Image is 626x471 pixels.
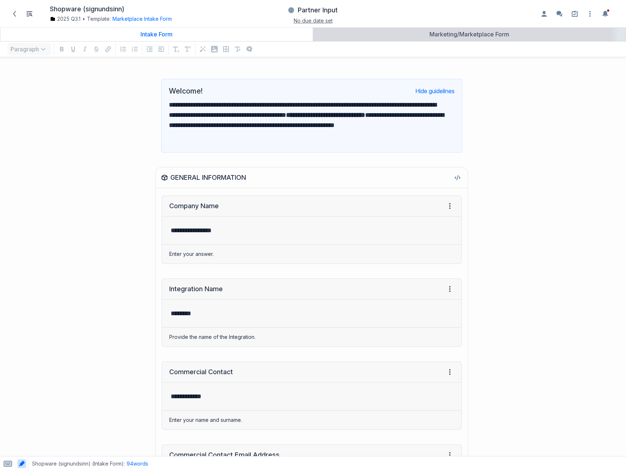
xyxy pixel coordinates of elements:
[162,328,461,347] div: Provide the name of the Integration.
[445,202,454,210] span: Field menu
[316,31,623,38] div: Marketing/Marketplace Form
[127,460,148,467] button: 94words
[298,6,338,15] h3: Partner Input
[415,87,455,95] button: Hide guidelines
[294,17,333,24] button: No due date set
[32,460,125,467] span: Shopware (signundsinn) (Intake Form) :
[24,8,35,20] button: Toggle Item List
[162,411,461,430] div: Enter your name and surname.
[599,8,611,20] button: Toggle the notification sidebar
[17,459,26,468] button: Toggle AI highlighting in content
[445,285,454,293] span: Field menu
[287,4,339,17] button: Partner Input
[112,15,172,23] button: Marketplace Intake Form
[111,15,172,23] div: Marketplace Intake Form
[16,456,28,471] span: Toggle AI highlighting in content
[0,27,313,41] a: Intake Form
[569,8,581,20] a: Setup guide
[169,285,223,293] div: Integration Name
[6,41,52,57] div: Paragraph
[8,8,21,20] a: Back
[538,8,550,20] button: Enable the assignees sidebar
[445,368,454,376] span: Field menu
[313,27,626,41] a: Marketing/Marketplace Form
[445,451,454,459] span: Field menu
[50,15,206,23] div: Template:
[82,15,85,23] span: •
[169,87,203,95] h2: Welcome!
[162,245,461,264] div: Enter your answer.
[50,5,124,13] h1: Shopware (signundsinn)
[169,368,233,376] div: Commercial Contact
[50,15,80,23] a: 2025 Q3.1
[453,173,462,182] button: View component HTML
[169,451,280,459] div: Commercial Contact Email Address
[170,173,246,182] div: GENERAL INFORMATION
[3,31,310,38] div: Intake Form
[127,460,148,467] span: 94 words
[214,4,412,24] div: Partner InputNo due date set
[554,8,565,20] button: Enable the commenting sidebar
[169,202,219,210] div: Company Name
